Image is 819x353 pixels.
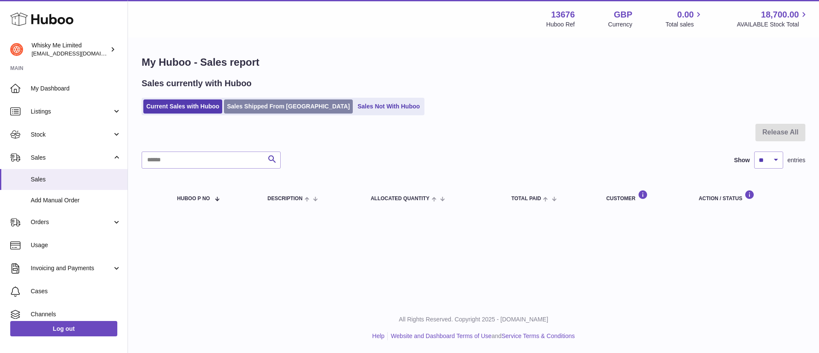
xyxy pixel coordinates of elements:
span: Channels [31,310,121,318]
a: Current Sales with Huboo [143,99,222,114]
span: Description [267,196,302,201]
a: 18,700.00 AVAILABLE Stock Total [737,9,809,29]
li: and [388,332,575,340]
strong: 13676 [551,9,575,20]
span: Invoicing and Payments [31,264,112,272]
span: ALLOCATED Quantity [371,196,430,201]
span: Usage [31,241,121,249]
a: Website and Dashboard Terms of Use [391,333,491,339]
span: AVAILABLE Stock Total [737,20,809,29]
div: Action / Status [699,190,797,201]
a: Sales Not With Huboo [354,99,423,114]
span: Cases [31,287,121,295]
a: Help [372,333,385,339]
div: Customer [606,190,682,201]
strong: GBP [614,9,632,20]
span: Sales [31,154,112,162]
a: Sales Shipped From [GEOGRAPHIC_DATA] [224,99,353,114]
a: Service Terms & Conditions [502,333,575,339]
span: 18,700.00 [761,9,799,20]
span: Total paid [511,196,541,201]
span: Orders [31,218,112,226]
span: Huboo P no [177,196,210,201]
span: Sales [31,175,121,184]
span: Total sales [665,20,703,29]
h2: Sales currently with Huboo [142,78,252,89]
label: Show [734,156,750,164]
div: Whisky Me Limited [32,41,108,58]
span: 0.00 [677,9,694,20]
img: internalAdmin-13676@internal.huboo.com [10,43,23,56]
span: entries [787,156,805,164]
div: Huboo Ref [546,20,575,29]
span: Stock [31,131,112,139]
p: All Rights Reserved. Copyright 2025 - [DOMAIN_NAME] [135,315,812,324]
div: Currency [608,20,633,29]
span: Add Manual Order [31,196,121,204]
span: My Dashboard [31,85,121,93]
a: 0.00 Total sales [665,9,703,29]
span: [EMAIL_ADDRESS][DOMAIN_NAME] [32,50,125,57]
a: Log out [10,321,117,336]
h1: My Huboo - Sales report [142,55,805,69]
span: Listings [31,108,112,116]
